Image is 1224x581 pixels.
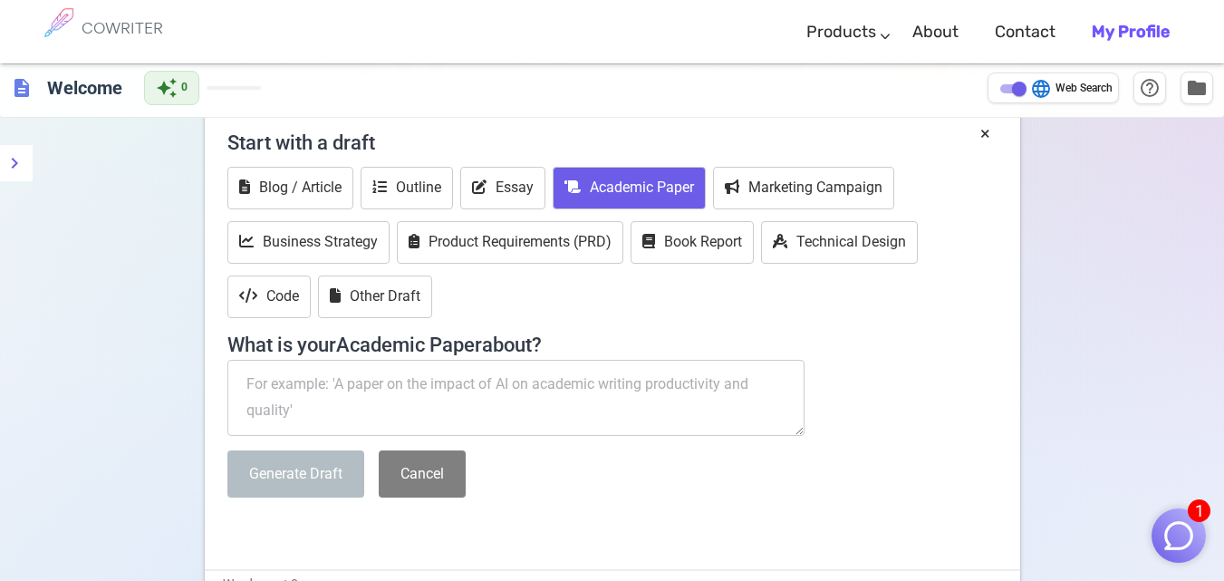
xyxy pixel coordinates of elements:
span: description [11,77,33,99]
h4: What is your Academic Paper about? [227,323,998,357]
button: Marketing Campaign [713,167,894,209]
a: About [912,5,959,59]
button: Code [227,276,311,318]
button: Essay [460,167,545,209]
a: Products [806,5,876,59]
b: My Profile [1092,22,1170,42]
button: Help & Shortcuts [1133,72,1166,104]
button: Product Requirements (PRD) [397,221,623,264]
button: 1 [1152,508,1206,563]
button: × [980,121,990,147]
span: 1 [1188,499,1210,522]
span: auto_awesome [156,77,178,99]
button: Other Draft [318,276,432,318]
button: Generate Draft [227,450,364,499]
button: Technical Design [761,221,918,264]
span: Web Search [1055,80,1113,98]
span: help_outline [1139,77,1161,99]
span: 0 [181,79,188,97]
button: Book Report [631,221,754,264]
span: language [1030,78,1052,100]
h6: Click to edit title [40,70,130,106]
span: folder [1186,77,1208,99]
button: Business Strategy [227,221,390,264]
a: My Profile [1092,5,1170,59]
a: Contact [995,5,1055,59]
button: Manage Documents [1181,72,1213,104]
h4: Start with a draft [227,121,998,164]
button: Cancel [379,450,466,499]
h6: COWRITER [82,20,163,36]
button: Blog / Article [227,167,353,209]
button: Academic Paper [553,167,706,209]
button: Outline [361,167,453,209]
img: Close chat [1161,518,1196,553]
